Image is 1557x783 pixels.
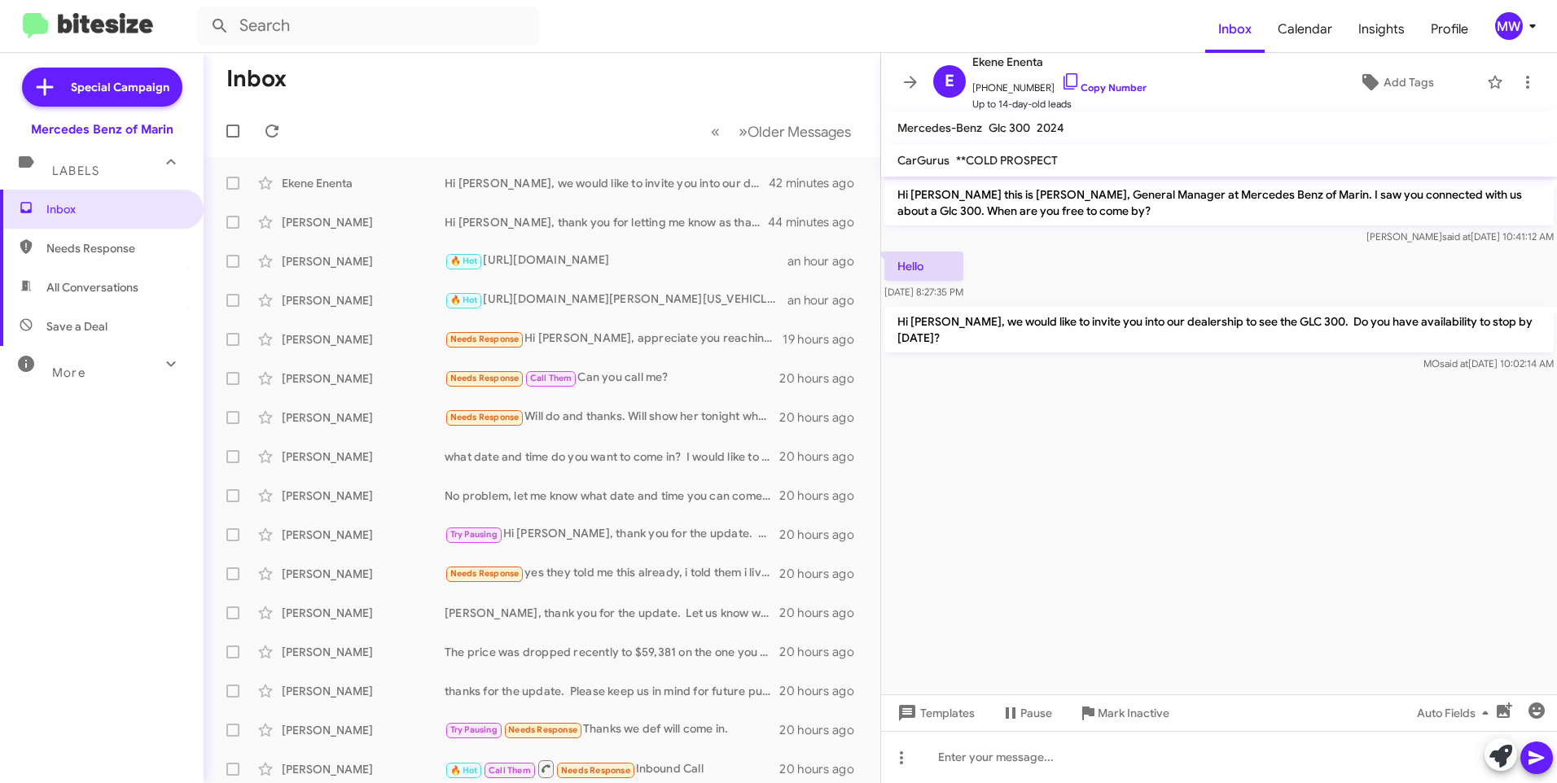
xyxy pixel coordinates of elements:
div: [PERSON_NAME] [282,761,445,777]
div: Can you call me? [445,369,779,387]
div: Hi [PERSON_NAME], thank you for the update. We would be happy to assist you whenever you are ready. [445,525,779,544]
span: 🔥 Hot [450,295,478,305]
a: Copy Number [1061,81,1147,94]
div: what date and time do you want to come in? I would like to schedule you for an appointment. That ... [445,448,779,465]
div: [PERSON_NAME] [282,214,445,230]
div: [PERSON_NAME] [282,566,445,582]
h1: Inbox [226,66,287,92]
div: 20 hours ago [779,488,867,504]
span: Needs Response [561,765,630,776]
button: Previous [701,115,730,148]
div: [PERSON_NAME] [282,409,445,426]
div: an hour ago [787,292,867,308]
div: 20 hours ago [779,448,867,465]
span: Try Pausing [450,529,498,540]
span: said at [1442,230,1471,243]
span: Inbox [46,201,185,217]
span: Templates [894,698,975,728]
nav: Page navigation example [702,115,861,148]
span: Ekene Enenta [972,52,1147,72]
button: Mark Inactive [1065,698,1182,728]
span: Special Campaign [71,79,169,95]
button: Add Tags [1314,68,1479,97]
span: « [711,121,720,142]
div: 44 minutes ago [770,214,867,230]
a: Inbox [1205,6,1265,53]
div: [PERSON_NAME], thank you for the update. Let us know when you're ready and we would be happy to a... [445,605,779,621]
span: 2024 [1037,120,1064,135]
a: Profile [1418,6,1481,53]
span: Labels [52,164,99,178]
span: [DATE] 8:27:35 PM [884,286,963,298]
span: Needs Response [450,373,520,383]
button: Pause [988,698,1065,728]
div: Ekene Enenta [282,175,445,191]
div: Hi [PERSON_NAME], we would like to invite you into our dealership to see the GLC 300. Do you have... [445,175,770,191]
div: 20 hours ago [779,605,867,621]
span: Needs Response [508,724,577,735]
div: an hour ago [787,253,867,269]
span: E [945,68,954,94]
div: Inbound Call [445,759,779,779]
div: Hi [PERSON_NAME], thank you for letting me know as that is most definitely not our standard. I wo... [445,214,770,230]
span: **COLD PROSPECT [956,153,1058,168]
div: 20 hours ago [779,409,867,426]
span: Needs Response [450,568,520,579]
button: MW [1481,12,1539,40]
div: Mercedes Benz of Marin [31,121,173,138]
span: Mark Inactive [1098,698,1169,728]
span: Needs Response [450,412,520,422]
p: Hello [884,252,963,281]
button: Templates [881,698,988,728]
div: 19 hours ago [783,331,867,348]
div: [PERSON_NAME] [282,253,445,269]
p: Hi [PERSON_NAME], we would like to invite you into our dealership to see the GLC 300. Do you have... [884,307,1554,352]
span: Call Them [530,373,572,383]
span: Mercedes-Benz [897,120,982,135]
div: 20 hours ago [779,566,867,582]
a: Special Campaign [22,68,182,107]
input: Search [197,7,539,46]
div: 20 hours ago [779,370,867,387]
div: [PERSON_NAME] [282,644,445,660]
span: 🔥 Hot [450,765,478,776]
p: Hi [PERSON_NAME] this is [PERSON_NAME], General Manager at Mercedes Benz of Marin. I saw you conn... [884,180,1554,225]
div: Hi [PERSON_NAME], appreciate you reaching out regarding the C63S. I've never purchased a vehicle ... [445,330,783,348]
span: » [739,121,748,142]
div: Thanks we def will come in. [445,720,779,739]
div: 20 hours ago [779,761,867,777]
div: 42 minutes ago [770,175,867,191]
div: [PERSON_NAME] [282,605,445,621]
span: Needs Response [46,240,185,256]
span: 🔥 Hot [450,256,478,266]
span: Calendar [1265,6,1345,53]
span: Auto Fields [1417,698,1495,728]
div: [PERSON_NAME] [282,292,445,308]
span: All Conversations [46,279,138,295]
div: [PERSON_NAME] [282,370,445,387]
span: More [52,365,86,380]
span: CarGurus [897,153,950,168]
div: [PERSON_NAME] [282,331,445,348]
span: [PERSON_NAME] [DATE] 10:41:12 AM [1366,230,1554,243]
div: No problem, let me know what date and time you can come in next week. I would like to schedule yo... [445,488,779,504]
span: Add Tags [1384,68,1434,97]
span: Older Messages [748,123,851,141]
div: [URL][DOMAIN_NAME][PERSON_NAME][US_VEHICLE_IDENTIFICATION_NUMBER] [445,291,787,309]
span: MO [DATE] 10:02:14 AM [1423,357,1554,370]
span: Try Pausing [450,724,498,735]
div: [PERSON_NAME] [282,488,445,504]
span: [PHONE_NUMBER] [972,72,1147,96]
span: Needs Response [450,334,520,344]
div: [PERSON_NAME] [282,722,445,738]
span: Up to 14-day-old leads [972,96,1147,112]
a: Insights [1345,6,1418,53]
div: MW [1495,12,1523,40]
div: [PERSON_NAME] [282,448,445,465]
span: Glc 300 [989,120,1030,135]
div: [PERSON_NAME] [282,527,445,543]
div: 20 hours ago [779,683,867,699]
div: yes they told me this already, i told them i live in [GEOGRAPHIC_DATA] that they were going to fi... [445,564,779,583]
